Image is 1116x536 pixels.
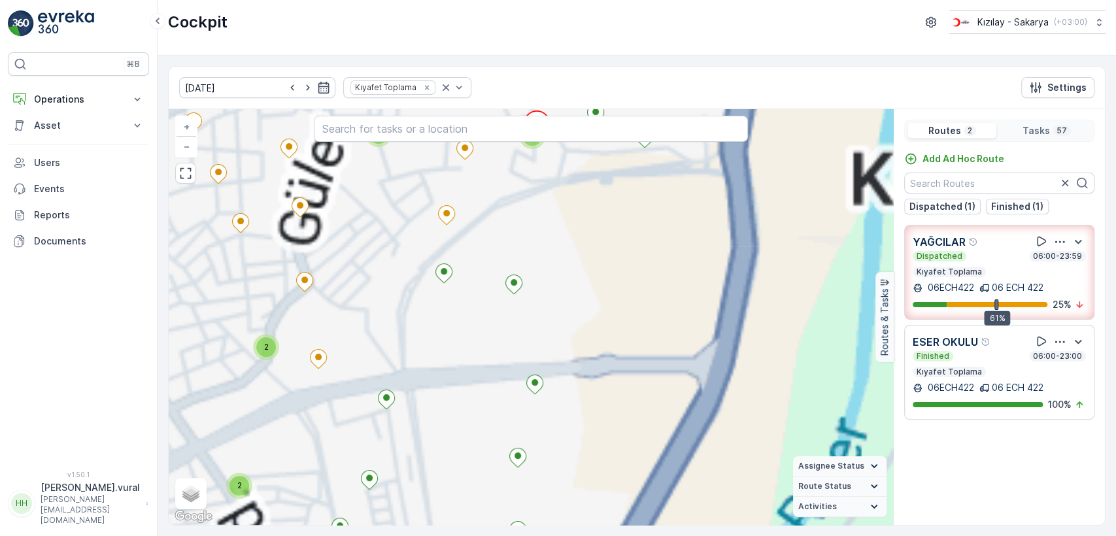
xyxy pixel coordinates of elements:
[915,351,951,361] p: Finished
[41,494,140,526] p: [PERSON_NAME][EMAIL_ADDRESS][DOMAIN_NAME]
[177,117,196,137] a: Zoom In
[38,10,94,37] img: logo_light-DOdMpM7g.png
[179,77,335,98] input: dd/mm/yyyy
[127,59,140,69] p: ⌘B
[928,124,961,137] p: Routes
[1047,81,1087,94] p: Settings
[968,237,979,247] div: Help Tooltip Icon
[977,16,1049,29] p: Kızılay - Sakarya
[8,112,149,139] button: Asset
[184,121,190,132] span: +
[1055,126,1068,136] p: 57
[8,86,149,112] button: Operations
[34,93,123,106] p: Operations
[904,199,981,214] button: Dispatched (1)
[8,150,149,176] a: Users
[949,15,972,29] img: k%C4%B1z%C4%B1lay_DTAvauz.png
[1048,398,1072,411] p: 100 %
[172,508,215,525] a: Open this area in Google Maps (opens a new window)
[904,152,1004,165] a: Add Ad Hoc Route
[177,479,205,508] a: Layers
[226,473,252,499] div: 2
[34,156,144,169] p: Users
[172,508,215,525] img: Google
[798,501,837,512] span: Activities
[798,461,864,471] span: Assignee Status
[184,141,190,152] span: −
[992,381,1043,394] p: 06 ECH 422
[793,497,887,517] summary: Activities
[420,82,434,93] div: Remove Kıyafet Toplama
[992,281,1043,294] p: 06 ECH 422
[1053,298,1072,311] p: 25 %
[991,200,1043,213] p: Finished (1)
[984,311,1010,326] div: 61%
[904,173,1094,193] input: Search Routes
[1054,17,1087,27] p: ( +03:00 )
[1032,351,1083,361] p: 06:00-23:00
[915,251,964,261] p: Dispatched
[913,234,966,250] p: YAĞCILAR
[798,481,851,492] span: Route Status
[177,137,196,156] a: Zoom Out
[913,334,978,350] p: ESER OKULU
[264,342,269,352] span: 2
[351,81,418,93] div: Kıyafet Toplama
[925,381,974,394] p: 06ECH422
[915,367,983,377] p: Kıyafet Toplama
[8,481,149,526] button: HH[PERSON_NAME].vural[PERSON_NAME][EMAIL_ADDRESS][DOMAIN_NAME]
[1023,124,1050,137] p: Tasks
[878,289,891,356] p: Routes & Tasks
[966,126,973,136] p: 2
[793,456,887,477] summary: Assignee Status
[8,176,149,202] a: Events
[8,471,149,478] span: v 1.50.1
[34,209,144,222] p: Reports
[986,199,1049,214] button: Finished (1)
[11,493,32,514] div: HH
[34,119,123,132] p: Asset
[41,481,140,494] p: [PERSON_NAME].vural
[8,10,34,37] img: logo
[8,228,149,254] a: Documents
[793,477,887,497] summary: Route Status
[981,337,991,347] div: Help Tooltip Icon
[925,281,974,294] p: 06ECH422
[1032,251,1083,261] p: 06:00-23:59
[949,10,1106,34] button: Kızılay - Sakarya(+03:00)
[314,116,749,142] input: Search for tasks or a location
[168,12,228,33] p: Cockpit
[922,152,1004,165] p: Add Ad Hoc Route
[34,235,144,248] p: Documents
[915,267,983,277] p: Kıyafet Toplama
[8,202,149,228] a: Reports
[237,480,242,490] span: 2
[34,182,144,195] p: Events
[253,334,279,360] div: 2
[1021,77,1094,98] button: Settings
[909,200,975,213] p: Dispatched (1)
